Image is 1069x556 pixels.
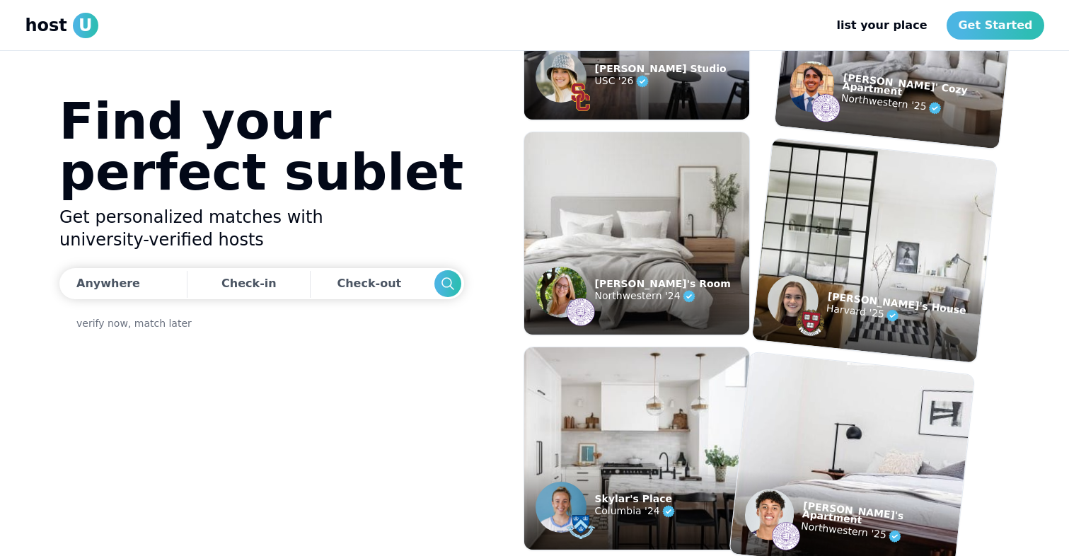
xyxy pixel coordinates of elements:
[827,291,966,315] p: [PERSON_NAME]'s House
[536,482,586,533] img: example listing host
[595,503,677,520] p: Columbia '24
[59,268,464,299] div: Dates trigger
[787,59,836,114] img: example listing host
[842,73,1004,107] p: [PERSON_NAME]' Cozy Apartment
[840,90,1002,124] p: Northwestern '25
[536,267,586,318] img: example listing host
[524,347,749,550] img: example listing
[825,11,938,40] a: list your place
[524,132,749,335] img: example listing
[59,206,464,251] h2: Get personalized matches with university-verified hosts
[567,83,595,111] img: example listing host
[794,307,826,338] img: example listing host
[595,73,727,90] p: USC '26
[825,11,1044,40] nav: Main
[567,513,595,541] img: example listing host
[770,521,801,552] img: example listing host
[434,270,461,297] button: Search
[221,270,277,298] div: Check-in
[76,316,192,330] a: verify now, match later
[947,11,1044,40] a: Get Started
[567,298,595,326] img: example listing host
[802,501,959,534] p: [PERSON_NAME]'s Apartment
[25,14,67,37] span: host
[73,13,98,38] span: U
[751,138,996,363] img: example listing
[825,300,965,331] p: Harvard '25
[76,275,140,292] div: Anywhere
[25,13,98,38] a: hostU
[800,518,958,551] p: Northwestern '25
[59,95,464,197] h1: Find your perfect sublet
[337,270,407,298] div: Check-out
[765,273,821,329] img: example listing host
[595,64,727,73] p: [PERSON_NAME] Studio
[595,288,731,305] p: Northwestern '24
[742,487,796,543] img: example listing host
[595,494,677,503] p: Skylar's Place
[59,268,183,299] button: Anywhere
[595,279,731,288] p: [PERSON_NAME]'s Room
[536,52,586,103] img: example listing host
[810,93,841,124] img: example listing host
